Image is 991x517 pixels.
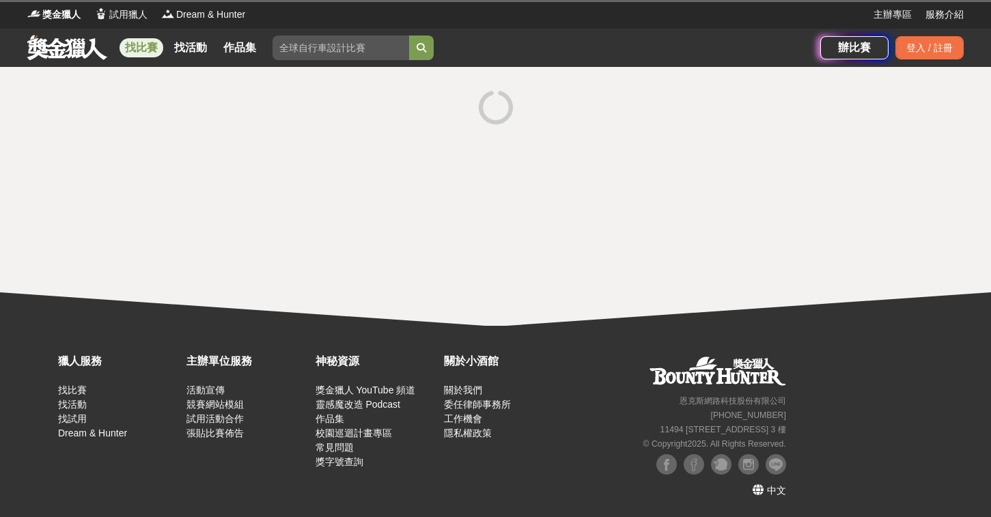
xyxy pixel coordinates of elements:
[444,385,482,395] a: 關於我們
[316,353,437,369] div: 神秘資源
[316,428,392,438] a: 校園巡迴計畫專區
[218,38,262,57] a: 作品集
[161,8,245,22] a: LogoDream & Hunter
[94,8,148,22] a: Logo試用獵人
[94,7,108,20] img: Logo
[766,454,786,475] img: LINE
[660,425,786,434] small: 11494 [STREET_ADDRESS] 3 樓
[711,454,731,475] img: Plurk
[316,413,344,424] a: 作品集
[109,8,148,22] span: 試用獵人
[711,410,786,420] small: [PHONE_NUMBER]
[27,8,81,22] a: Logo獎金獵人
[176,8,245,22] span: Dream & Hunter
[186,353,308,369] div: 主辦單位服務
[58,353,180,369] div: 獵人服務
[874,8,912,22] a: 主辦專區
[186,399,244,410] a: 競賽網站模組
[444,399,511,410] a: 委任律師事務所
[27,7,41,20] img: Logo
[925,8,964,22] a: 服務介紹
[186,413,244,424] a: 試用活動合作
[42,8,81,22] span: 獎金獵人
[444,413,482,424] a: 工作機會
[680,396,786,406] small: 恩克斯網路科技股份有限公司
[58,399,87,410] a: 找活動
[684,454,704,475] img: Facebook
[656,454,677,475] img: Facebook
[444,353,566,369] div: 關於小酒館
[316,385,416,395] a: 獎金獵人 YouTube 頻道
[643,439,786,449] small: © Copyright 2025 . All Rights Reserved.
[316,399,400,410] a: 靈感魔改造 Podcast
[58,413,87,424] a: 找試用
[186,428,244,438] a: 張貼比賽佈告
[186,385,225,395] a: 活動宣傳
[738,454,759,475] img: Instagram
[895,36,964,59] div: 登入 / 註冊
[273,36,409,60] input: 全球自行車設計比賽
[316,456,363,467] a: 獎字號查詢
[820,36,889,59] a: 辦比賽
[767,485,786,496] span: 中文
[169,38,212,57] a: 找活動
[120,38,163,57] a: 找比賽
[316,442,354,453] a: 常見問題
[58,428,127,438] a: Dream & Hunter
[444,428,492,438] a: 隱私權政策
[161,7,175,20] img: Logo
[58,385,87,395] a: 找比賽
